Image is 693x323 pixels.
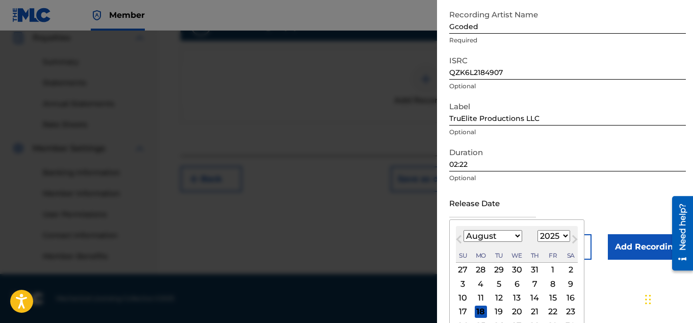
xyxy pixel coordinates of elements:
p: Optional [449,82,686,91]
div: Choose Sunday, August 3rd, 2025 [457,278,469,290]
div: Choose Monday, July 28th, 2025 [475,264,487,276]
iframe: Resource Center [664,192,693,275]
div: Sunday [457,250,469,262]
img: Top Rightsholder [91,9,103,21]
div: Wednesday [511,250,523,262]
div: Choose Tuesday, August 5th, 2025 [493,278,505,290]
div: Choose Thursday, August 21st, 2025 [529,306,541,318]
div: Choose Friday, August 1st, 2025 [547,264,559,276]
div: Saturday [564,250,577,262]
div: Choose Tuesday, August 19th, 2025 [493,306,505,318]
div: Choose Friday, August 15th, 2025 [547,292,559,304]
div: Choose Sunday, August 10th, 2025 [457,292,469,304]
iframe: Chat Widget [642,274,693,323]
p: Optional [449,128,686,137]
div: Choose Saturday, August 23rd, 2025 [564,306,577,318]
span: Member [109,9,145,21]
div: Choose Thursday, August 7th, 2025 [529,278,541,290]
div: Choose Saturday, August 2nd, 2025 [564,264,577,276]
p: Optional [449,173,686,183]
div: Choose Tuesday, July 29th, 2025 [493,264,505,276]
div: Choose Saturday, August 16th, 2025 [564,292,577,304]
div: Choose Monday, August 18th, 2025 [475,306,487,318]
div: Choose Friday, August 8th, 2025 [547,278,559,290]
div: Choose Monday, August 11th, 2025 [475,292,487,304]
div: Monday [475,250,487,262]
div: Choose Monday, August 4th, 2025 [475,278,487,290]
div: Thursday [529,250,541,262]
div: Choose Friday, August 22nd, 2025 [547,306,559,318]
div: Choose Wednesday, August 13th, 2025 [511,292,523,304]
div: Choose Saturday, August 9th, 2025 [564,278,577,290]
div: Choose Thursday, August 14th, 2025 [529,292,541,304]
div: Friday [547,250,559,262]
div: Choose Sunday, August 17th, 2025 [457,306,469,318]
div: Choose Wednesday, August 6th, 2025 [511,278,523,290]
div: Choose Wednesday, August 20th, 2025 [511,306,523,318]
div: Choose Tuesday, August 12th, 2025 [493,292,505,304]
button: Previous Month [451,233,467,250]
div: Choose Sunday, July 27th, 2025 [457,264,469,276]
img: MLC Logo [12,8,52,22]
div: Drag [645,284,651,315]
div: Tuesday [493,250,505,262]
div: Choose Thursday, July 31st, 2025 [529,264,541,276]
button: Next Month [567,233,583,250]
p: Required [449,36,686,45]
div: Choose Wednesday, July 30th, 2025 [511,264,523,276]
